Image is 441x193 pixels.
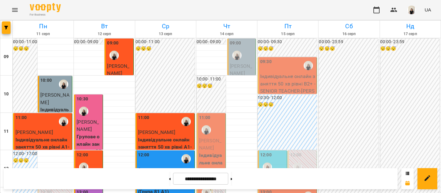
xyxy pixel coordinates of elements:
img: Жюлі [304,61,313,70]
img: Жюлі [79,107,88,116]
h6: 17 серп [381,31,440,37]
h6: 00:00 - 09:00 [74,39,103,45]
h6: Пн [14,21,73,31]
img: Жюлі [263,163,272,172]
h6: 😴😴😴 [197,83,226,90]
img: Жюлі [202,125,211,135]
label: 09:00 [107,40,118,47]
button: UA [422,4,434,16]
img: Voopty Logo [30,3,61,12]
p: Групове онлайн заняття по 80 хв рівні В2+ [77,133,101,170]
h6: 10:00 - 11:00 [197,76,226,83]
img: Жюлі [181,117,191,126]
h6: 00:00 - 11:00 [13,39,37,45]
h6: 16 серп [319,31,378,37]
img: Жюлі [293,163,302,172]
span: [PERSON_NAME] [199,138,221,151]
span: [PERSON_NAME] [230,63,252,76]
h6: Чт [197,21,256,31]
h6: 12:00 - 17:00 [13,150,37,157]
p: Індивідуальне онлайн заняття 50 хв рівні А1-В1 [138,136,193,158]
h6: Вт [75,21,134,31]
span: [PERSON_NAME] [16,129,53,135]
h6: 😴😴😴 [13,157,37,164]
img: Жюлі [181,154,191,163]
span: [PERSON_NAME] [138,129,176,135]
span: [PERSON_NAME] [77,119,99,132]
h6: 11 [4,128,9,135]
h6: 11 серп [14,31,73,37]
h6: 00:00 - 09:30 [258,39,317,45]
h6: Пт [258,21,317,31]
h6: 15 серп [258,31,317,37]
img: Жюлі [59,117,68,126]
label: 09:30 [260,58,272,65]
label: 10:30 [77,96,88,103]
img: Жюлі [59,80,68,89]
h6: 12 серп [75,31,134,37]
h6: 😴😴😴 [258,101,317,108]
label: 11:00 [16,114,27,121]
label: 12:00 [290,152,302,159]
h6: Ср [136,21,195,31]
h6: Нд [381,21,440,31]
span: UA [425,7,431,13]
h6: 13 серп [136,31,195,37]
h6: 😴😴😴 [136,45,195,52]
img: a3bfcddf6556b8c8331b99a2d66cc7fb.png [407,6,416,14]
h6: 14 серп [197,31,256,37]
label: 09:00 [230,40,241,47]
img: Жюлі [79,163,88,172]
h6: 00:00 - 23:59 [380,39,439,45]
h6: Сб [319,21,378,31]
span: For Business [30,13,61,17]
h6: 😴😴😴 [13,45,37,52]
p: Індивідуальне онлайн заняття 50 хв рівні А1-В1- SENIOR TEACHER [40,106,71,150]
span: [PERSON_NAME] [107,63,129,76]
button: Menu [7,2,22,17]
label: 12:00 [77,152,88,159]
h6: 09 [4,53,9,60]
h6: 00:00 - 23:59 [319,39,378,45]
span: [PERSON_NAME] [40,92,69,105]
label: 10:00 [40,77,52,84]
label: 12:00 [260,152,272,159]
img: Жюлі [109,51,119,60]
h6: 😴😴😴 [380,45,439,52]
label: 11:00 [138,114,149,121]
img: Жюлі [232,51,242,60]
h6: 10 [4,91,9,98]
h6: 00:00 - 09:00 [197,39,226,45]
h6: 😴😴😴 [258,45,317,52]
label: 12:00 [138,152,149,159]
h6: 😴😴😴 [319,45,378,52]
h6: 00:00 - 11:00 [136,39,195,45]
p: Індивідуальне онлайн заняття 50 хв рівні А1-В1 [16,136,71,158]
p: Індивідуальне онлайн заняття 50 хв рівні В2+ - SENIOR TEACHER - [PERSON_NAME] [260,73,315,102]
label: 11:00 [199,114,211,121]
h6: 10:30 - 12:00 [258,94,317,101]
